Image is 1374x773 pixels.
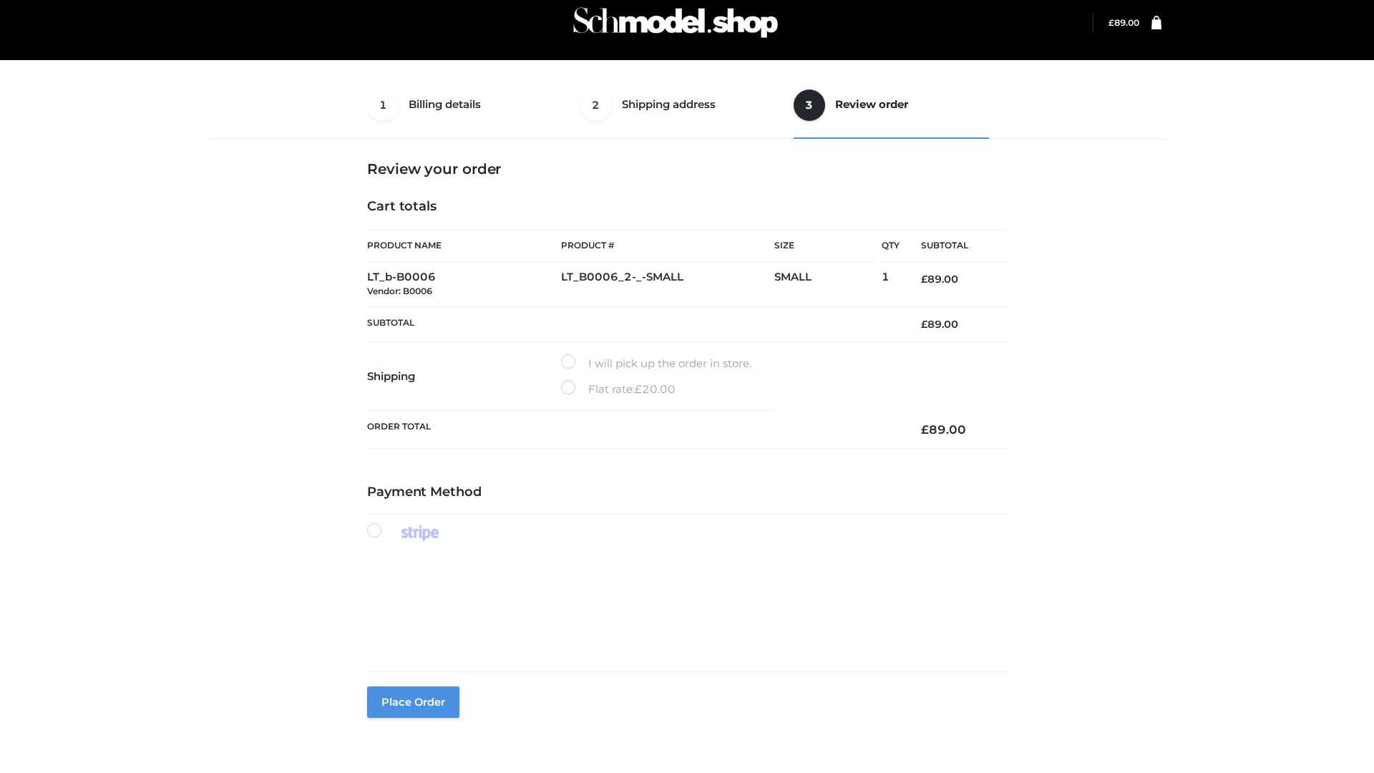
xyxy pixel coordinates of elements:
td: LT_b-B0006 [367,262,561,307]
label: Flat rate: [561,380,676,399]
span: £ [635,382,642,396]
bdi: 89.00 [921,422,966,437]
small: Vendor: B0006 [367,286,432,296]
td: LT_B0006_2-_-SMALL [561,262,774,307]
th: Product Name [367,229,561,262]
a: £89.00 [1109,17,1139,28]
th: Product # [561,229,774,262]
span: £ [921,422,929,437]
th: Order Total [367,411,900,449]
h3: Review your order [367,160,1007,178]
h4: Payment Method [367,485,1007,500]
label: I will pick up the order in store. [561,354,751,373]
th: Subtotal [367,306,900,341]
button: Place order [367,686,459,718]
bdi: 20.00 [635,382,676,396]
h4: Cart totals [367,199,1007,215]
th: Subtotal [900,230,1007,262]
th: Qty [882,229,900,262]
bdi: 89.00 [921,318,958,331]
bdi: 89.00 [1109,17,1139,28]
td: 1 [882,262,900,307]
span: £ [1109,17,1114,28]
th: Size [774,230,874,262]
td: SMALL [774,262,882,307]
span: £ [921,273,927,286]
span: £ [921,318,927,331]
iframe: Secure payment input frame [364,557,1004,648]
th: Shipping [367,342,561,411]
bdi: 89.00 [921,273,958,286]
